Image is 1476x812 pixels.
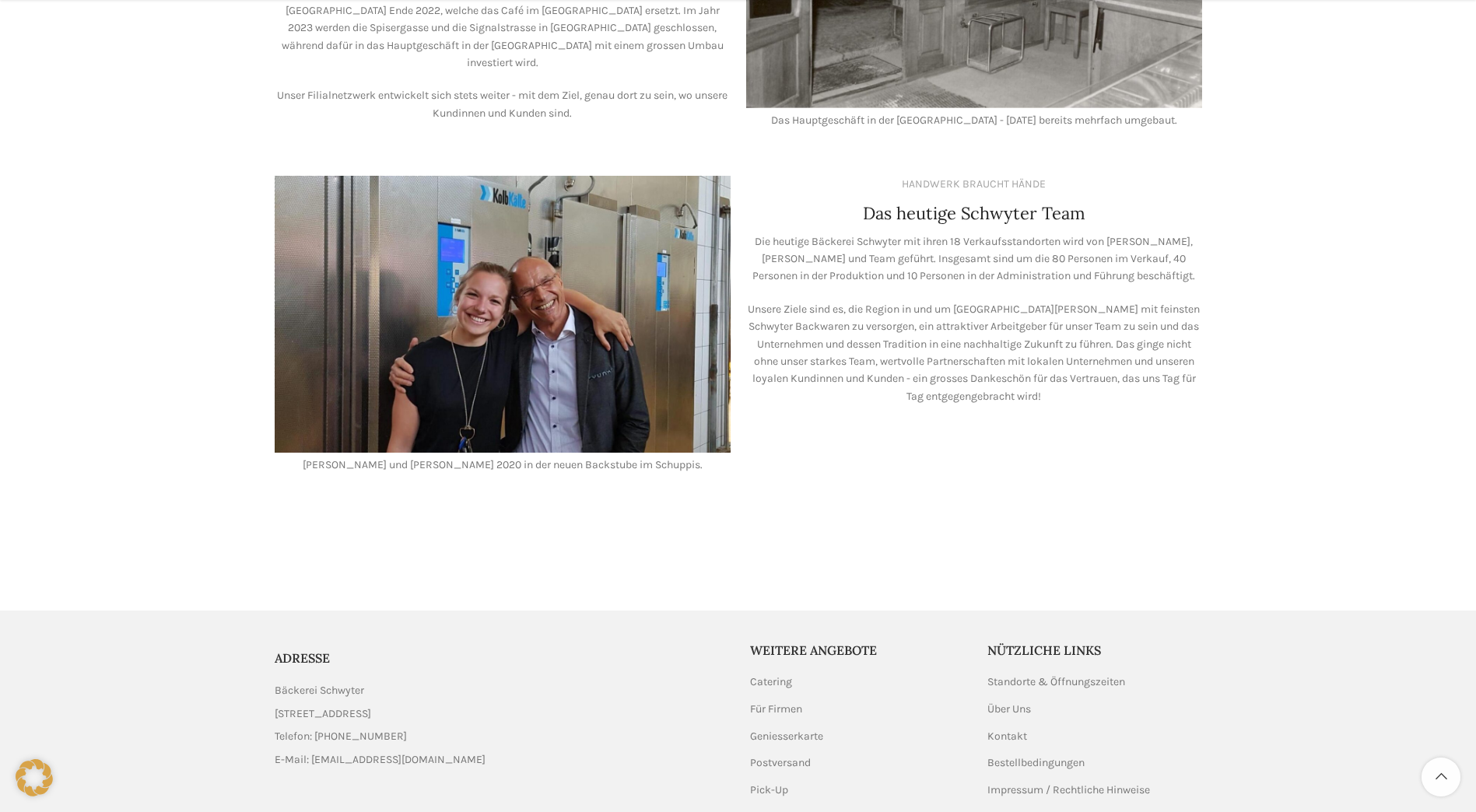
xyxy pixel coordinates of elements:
[746,301,1202,405] p: Unsere Ziele sind es, die Region in und um [GEOGRAPHIC_DATA][PERSON_NAME] mit feinsten Schwyter B...
[275,728,727,745] a: List item link
[902,176,1046,193] div: HANDWERK BRAUCHT HÄNDE
[987,782,1152,798] a: Impressum / Rechtliche Hinweise
[275,457,731,474] p: [PERSON_NAME] und [PERSON_NAME] 2020 in der neuen Backstube im Schuppis.
[771,114,1177,127] span: Das Hauptgeschäft in der [GEOGRAPHIC_DATA] - [DATE] bereits mehrfach umgebaut.
[987,674,1127,690] a: Standorte & Öffnungszeiten
[750,702,804,717] a: Für Firmen
[987,755,1086,771] a: Bestellbedingungen
[750,755,812,771] a: Postversand
[1422,758,1460,796] a: Scroll to top button
[275,682,364,699] span: Bäckerei Schwyter
[277,89,727,119] span: Unser Filialnetzwerk entwickelt sich stets weiter - mit dem Ziel, genau dort zu sein, wo unsere K...
[987,642,1202,659] h5: Nützliche Links
[863,201,1085,226] h4: Das heutige Schwyter Team
[275,650,330,666] span: ADRESSE
[750,642,965,659] h5: Weitere Angebote
[746,233,1202,285] p: Die heutige Bäckerei Schwyter mit ihren 18 Verkaufsstandorten wird von [PERSON_NAME], [PERSON_NAM...
[987,729,1029,744] a: Kontakt
[750,729,825,744] a: Geniesserkarte
[275,705,371,723] span: [STREET_ADDRESS]
[987,702,1032,717] a: Über Uns
[275,751,486,768] span: E-Mail: [EMAIL_ADDRESS][DOMAIN_NAME]
[750,782,790,798] a: Pick-Up
[750,674,794,690] a: Catering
